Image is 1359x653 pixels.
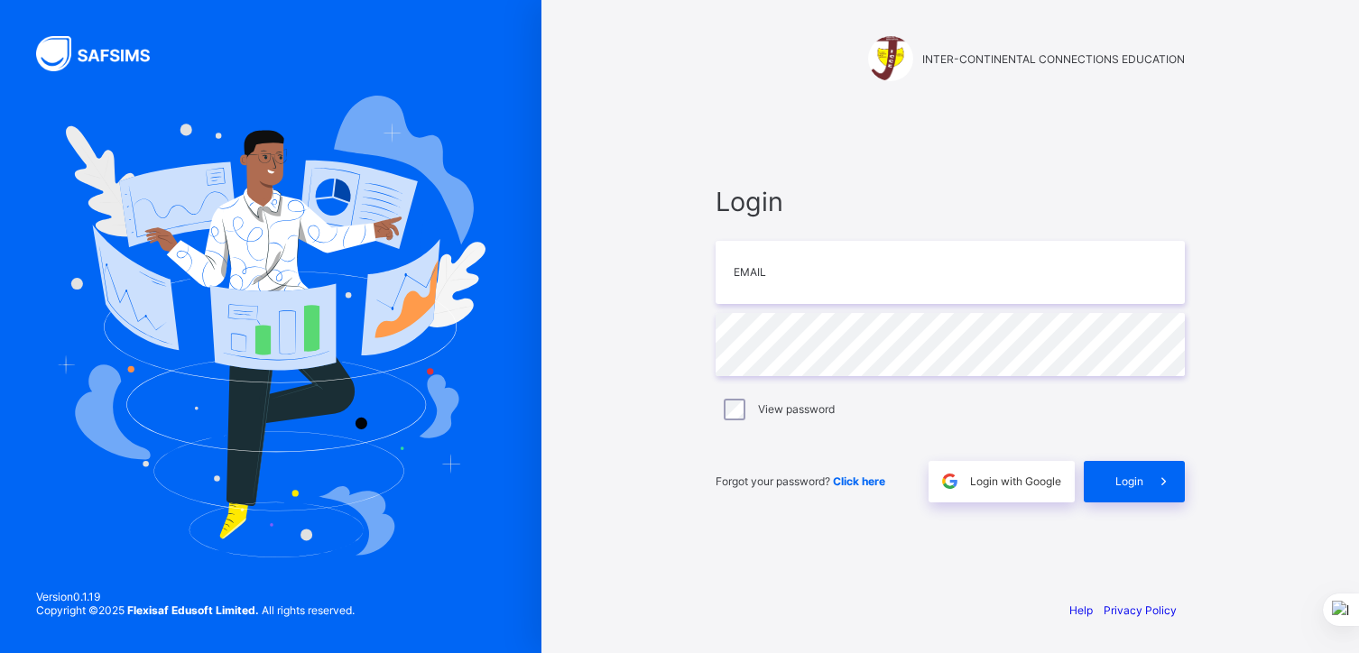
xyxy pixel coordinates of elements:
img: google.396cfc9801f0270233282035f929180a.svg [939,471,960,492]
img: SAFSIMS Logo [36,36,171,71]
span: Login [716,186,1185,217]
span: Login [1115,474,1143,488]
img: Hero Image [56,96,485,557]
span: Copyright © 2025 All rights reserved. [36,603,355,617]
span: Forgot your password? [716,474,885,488]
a: Help [1069,603,1093,617]
a: Click here [833,474,885,488]
span: Version 0.1.19 [36,590,355,603]
a: Privacy Policy [1104,603,1177,617]
label: View password [758,402,835,416]
span: Login with Google [970,474,1061,488]
strong: Flexisaf Edusoft Limited. [127,603,259,617]
span: INTER-CONTINENTAL CONNECTIONS EDUCATION [922,52,1185,66]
